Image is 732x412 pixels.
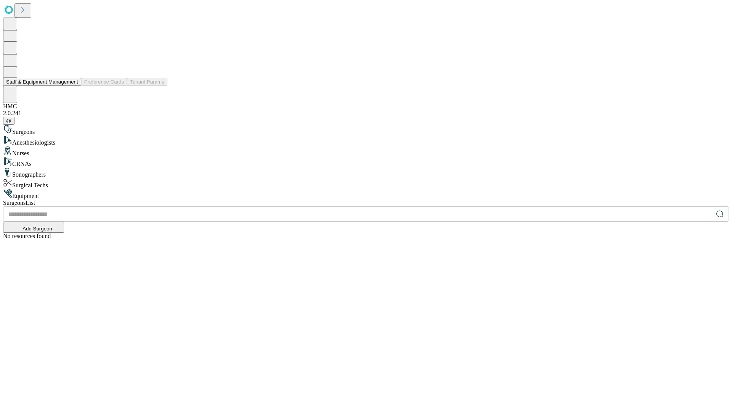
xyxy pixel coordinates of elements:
[3,189,729,200] div: Equipment
[3,178,729,189] div: Surgical Techs
[3,110,729,117] div: 2.0.241
[3,78,81,86] button: Staff & Equipment Management
[3,146,729,157] div: Nurses
[3,135,729,146] div: Anesthesiologists
[6,118,11,124] span: @
[3,222,64,233] button: Add Surgeon
[3,117,14,125] button: @
[3,167,729,178] div: Sonographers
[3,157,729,167] div: CRNAs
[3,200,729,206] div: Surgeons List
[3,103,729,110] div: HMC
[22,226,52,232] span: Add Surgeon
[127,78,167,86] button: Tenant Params
[3,233,729,240] div: No resources found
[3,125,729,135] div: Surgeons
[81,78,127,86] button: Preference Cards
